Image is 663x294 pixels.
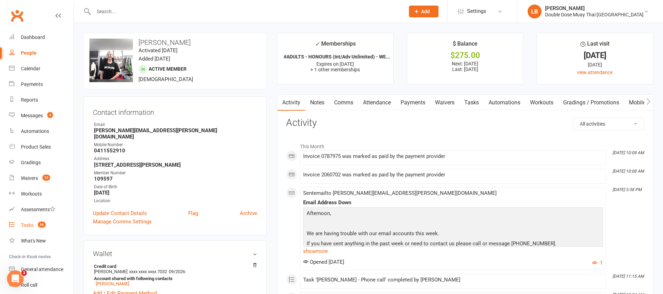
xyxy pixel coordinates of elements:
span: 3 [21,270,27,276]
h3: Activity [286,118,644,128]
a: Automations [9,124,73,139]
a: Mobile App [624,95,662,111]
span: Expires on [DATE] [316,61,354,67]
span: Sent email to [PERSON_NAME][EMAIL_ADDRESS][PERSON_NAME][DOMAIN_NAME] [303,190,497,196]
a: Reports [9,92,73,108]
i: [DATE] 10:08 AM [613,169,644,174]
a: Assessments [9,202,73,217]
a: view attendance [577,70,613,75]
a: People [9,45,73,61]
a: Gradings / Promotions [558,95,624,111]
a: show more [303,246,603,256]
div: Messages [21,113,43,118]
li: [PERSON_NAME] [93,263,257,287]
div: Automations [21,128,49,134]
span: Opened [DATE] [303,259,344,265]
div: Tasks [21,222,33,228]
time: Added [DATE] [139,56,170,62]
div: Workouts [21,191,42,197]
a: Dashboard [9,30,73,45]
span: Settings [467,3,486,19]
a: Tasks 26 [9,217,73,233]
a: Archive [240,209,257,217]
i: [DATE] 10:08 AM [613,150,644,155]
strong: [STREET_ADDRESS][PERSON_NAME] [94,162,257,168]
strong: [PERSON_NAME][EMAIL_ADDRESS][PERSON_NAME][DOMAIN_NAME] [94,127,257,140]
a: What's New [9,233,73,249]
div: Address [94,156,257,162]
strong: 0411552910 [94,148,257,154]
div: Mobile Number [94,142,257,148]
div: LB [528,5,542,18]
h3: Wallet [93,250,257,257]
span: 15 [42,175,50,181]
div: Email [94,121,257,128]
strong: #ADULTS - HONOURS (Int/Adv Unlimited) - WE... [284,54,390,59]
div: Dashboard [21,34,45,40]
time: Activated [DATE] [139,47,177,54]
div: People [21,50,37,56]
a: Waivers [430,95,459,111]
div: Double Dose Muay Thai [GEOGRAPHIC_DATA] [545,11,644,18]
div: Payments [21,81,43,87]
a: Tasks [459,95,484,111]
i: ✓ [315,41,319,47]
div: Waivers [21,175,38,181]
a: Activity [277,95,305,111]
h3: [PERSON_NAME] [89,39,261,46]
a: Flag [188,209,198,217]
strong: [DATE] [94,190,257,196]
div: Assessments [21,207,55,212]
i: [DATE] 3:38 PM [613,187,641,192]
strong: 109597 [94,176,257,182]
a: Workouts [525,95,558,111]
a: Gradings [9,155,73,170]
a: General attendance kiosk mode [9,262,73,277]
a: Workouts [9,186,73,202]
div: Invoice 0787975 was marked as paid by the payment provider [303,153,603,159]
strong: Credit card [94,264,254,269]
div: Reports [21,97,38,103]
a: Attendance [358,95,396,111]
a: Automations [484,95,525,111]
span: Active member [149,66,187,72]
a: Waivers 15 [9,170,73,186]
span: 26 [38,222,46,228]
div: Date of Birth [94,184,257,190]
div: [DATE] [543,52,647,59]
div: Last visit [581,39,609,52]
a: Product Sales [9,139,73,155]
div: General attendance [21,267,63,272]
a: Comms [329,95,358,111]
div: Roll call [21,282,37,288]
span: 4 [47,112,53,118]
div: Location [94,198,257,204]
div: Task '[PERSON_NAME] - Phone call' completed by [PERSON_NAME] [303,277,603,283]
div: Member Number [94,170,257,176]
a: Notes [305,95,329,111]
i: [DATE] 11:15 AM [613,274,644,279]
a: Messages 4 [9,108,73,124]
span: [DEMOGRAPHIC_DATA] [139,76,193,82]
div: What's New [21,238,46,244]
a: Payments [9,77,73,92]
div: Memberships [315,39,356,52]
span: 09/2026 [169,269,185,274]
button: 1 [592,259,603,267]
a: Calendar [9,61,73,77]
a: Roll call [9,277,73,293]
div: $ Balance [453,39,477,52]
div: Email Address Down [303,200,603,206]
span: + 1 other memberships [310,67,360,72]
span: Add [421,9,430,14]
div: [PERSON_NAME] [545,5,644,11]
a: Clubworx [8,7,26,24]
a: Update Contact Details [93,209,147,217]
button: Add [409,6,439,17]
div: Gradings [21,160,41,165]
a: Manage Comms Settings [93,217,152,226]
span: xxxx xxxx xxxx 7032 [129,269,167,274]
div: $275.00 [413,52,517,59]
iframe: Intercom live chat [7,270,24,287]
img: image1743581270.png [89,39,133,82]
